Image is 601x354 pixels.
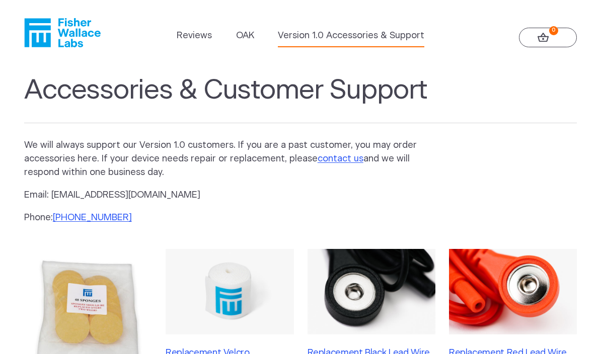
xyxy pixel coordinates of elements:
p: We will always support our Version 1.0 customers. If you are a past customer, you may order acces... [24,139,435,180]
a: contact us [318,154,363,163]
a: [PHONE_NUMBER] [53,213,132,222]
h1: Accessories & Customer Support [24,74,577,123]
a: OAK [236,29,254,43]
img: Replacement Black Lead Wire [308,249,435,334]
a: Fisher Wallace [24,18,101,47]
strong: 0 [549,26,558,35]
p: Email: [EMAIL_ADDRESS][DOMAIN_NAME] [24,189,435,202]
a: Reviews [177,29,212,43]
p: Phone: [24,211,435,225]
a: 0 [519,28,577,47]
img: Replacement Red Lead Wire [449,249,577,334]
img: Replacement Velcro Headband [166,249,293,334]
a: Version 1.0 Accessories & Support [278,29,424,43]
